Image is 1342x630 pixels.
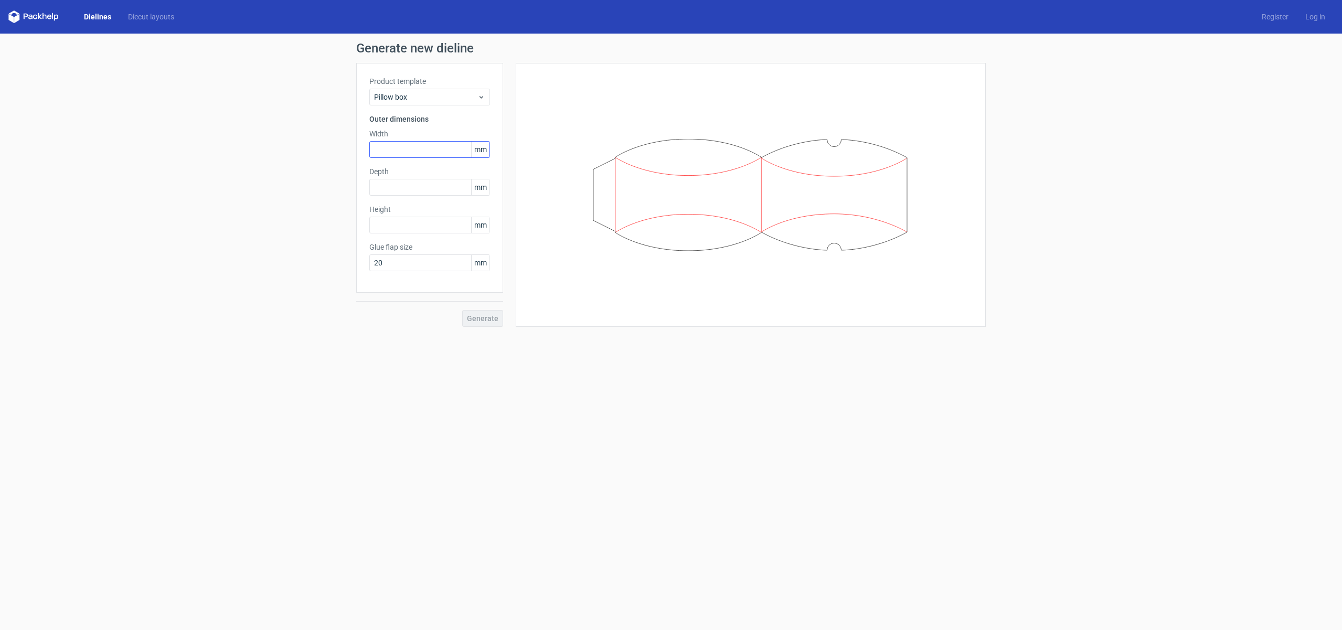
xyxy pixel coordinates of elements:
label: Depth [369,166,490,177]
a: Dielines [76,12,120,22]
label: Width [369,129,490,139]
a: Diecut layouts [120,12,183,22]
a: Register [1253,12,1297,22]
span: mm [471,217,489,233]
span: mm [471,179,489,195]
h1: Generate new dieline [356,42,986,55]
span: mm [471,142,489,157]
span: Pillow box [374,92,477,102]
h3: Outer dimensions [369,114,490,124]
a: Log in [1297,12,1334,22]
label: Height [369,204,490,215]
label: Product template [369,76,490,87]
label: Glue flap size [369,242,490,252]
span: mm [471,255,489,271]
